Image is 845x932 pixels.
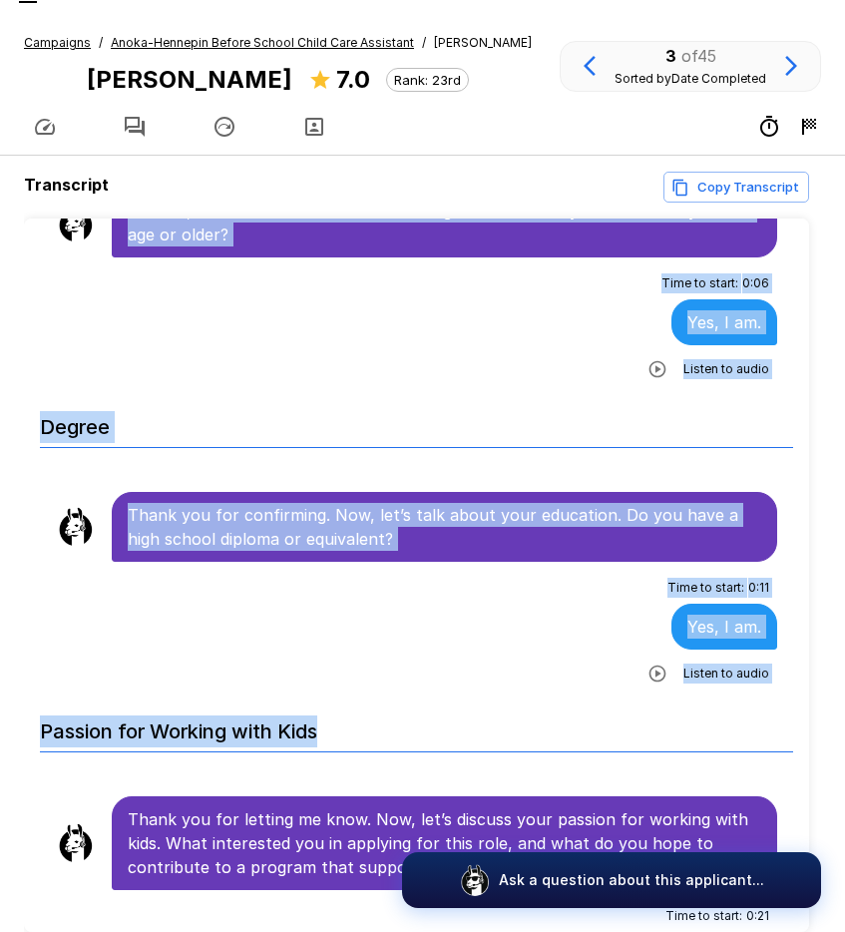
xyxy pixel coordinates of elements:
span: [PERSON_NAME] [434,33,532,53]
span: Rank: 23rd [387,72,468,88]
u: Campaigns [24,35,91,50]
span: / [99,33,103,53]
img: llama_clean.png [56,823,96,863]
p: Yes, I am. [687,615,761,639]
span: Listen to audio [683,664,769,684]
span: Time to start : [661,273,738,293]
span: Time to start : [667,578,744,598]
span: 0 : 21 [746,906,769,926]
span: of 45 [681,46,716,66]
b: Transcript [24,175,109,195]
h6: Degree [40,395,793,448]
p: Perfect, thanks [PERSON_NAME]. Let's get started. Are you at least 16 years of age or older? [128,199,761,246]
span: Time to start : [665,906,742,926]
img: llama_clean.png [56,507,96,547]
button: Copy transcript [663,172,809,203]
div: 6m 19s [757,115,781,139]
span: 0 : 06 [742,273,769,293]
img: logo_glasses@2x.png [459,864,491,896]
img: llama_clean.png [56,203,96,242]
b: [PERSON_NAME] [87,65,292,94]
span: Sorted by Date Completed [615,71,766,86]
b: 7.0 [336,65,370,94]
p: Thank you for letting me know. Now, let’s discuss your passion for working with kids. What intere... [128,807,761,879]
p: Ask a question about this applicant... [499,870,764,890]
p: Yes, I am. [687,310,761,334]
span: / [422,33,426,53]
b: 3 [665,46,676,66]
u: Anoka-Hennepin Before School Child Care Assistant [111,35,414,50]
span: 0 : 11 [748,578,769,598]
div: 8/20 8:54 AM [797,115,821,139]
span: Listen to audio [683,359,769,379]
p: Thank you for confirming. Now, let’s talk about your education. Do you have a high school diploma... [128,503,761,551]
h6: Passion for Working with Kids [40,699,793,752]
button: Ask a question about this applicant... [402,852,821,908]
